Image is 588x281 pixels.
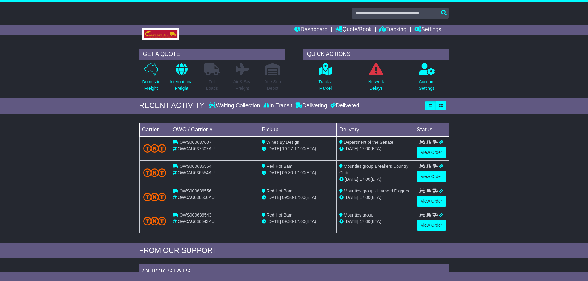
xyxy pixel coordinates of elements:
span: OWCAU637607AU [177,146,215,151]
p: International Freight [170,79,194,92]
span: 17:00 [360,219,370,224]
p: Domestic Freight [142,79,160,92]
img: TNT_Domestic.png [143,144,166,152]
a: View Order [417,171,446,182]
span: [DATE] [267,195,281,200]
span: 17:00 [360,177,370,182]
p: Air / Sea Depot [265,79,281,92]
div: - (ETA) [262,146,334,152]
span: OWCAU636554AU [177,170,215,175]
a: View Order [417,196,446,207]
td: Delivery [336,123,414,136]
a: DomesticFreight [142,63,160,95]
td: Pickup [259,123,337,136]
p: Air & Sea Freight [233,79,252,92]
a: Settings [414,25,441,35]
div: In Transit [262,102,294,109]
td: OWC / Carrier # [170,123,259,136]
div: Delivering [294,102,329,109]
td: Carrier [139,123,170,136]
span: OWCAU636543AU [177,219,215,224]
div: FROM OUR SUPPORT [139,246,449,255]
a: Dashboard [294,25,327,35]
div: Waiting Collection [209,102,261,109]
span: OWS000637607 [179,140,211,145]
span: OWS000636543 [179,213,211,217]
span: Mounties group Breakers Country Club [339,164,408,175]
span: Red Hot Bam [266,164,292,169]
span: 09:30 [282,219,293,224]
div: (ETA) [339,218,411,225]
span: [DATE] [267,146,281,151]
div: Delivered [329,102,359,109]
span: 17:00 [294,146,305,151]
td: Status [414,123,449,136]
span: 10:27 [282,146,293,151]
div: (ETA) [339,194,411,201]
img: TNT_Domestic.png [143,193,166,201]
span: Red Hot Bam [266,188,292,193]
span: Wines By Design [266,140,299,145]
a: View Order [417,147,446,158]
p: Account Settings [419,79,435,92]
a: InternationalFreight [169,63,194,95]
div: (ETA) [339,146,411,152]
div: Quick Stats [139,264,449,281]
a: AccountSettings [419,63,435,95]
a: NetworkDelays [368,63,384,95]
img: TNT_Domestic.png [143,217,166,225]
span: 17:00 [294,219,305,224]
div: - (ETA) [262,170,334,176]
span: 17:00 [294,170,305,175]
span: OWCAU636556AU [177,195,215,200]
span: [DATE] [267,170,281,175]
img: TNT_Domestic.png [143,168,166,177]
span: OWS000636554 [179,164,211,169]
p: Full Loads [204,79,220,92]
span: [DATE] [345,146,358,151]
p: Track a Parcel [318,79,332,92]
span: OWS000636556 [179,188,211,193]
span: Mounties group - Harbord Diggers [344,188,409,193]
span: 17:00 [360,146,370,151]
a: Quote/Book [335,25,372,35]
span: Department of the Senate [344,140,393,145]
span: Mounties group [344,213,374,217]
span: 17:00 [360,195,370,200]
a: View Order [417,220,446,231]
span: Red Hot Bam [266,213,292,217]
span: 17:00 [294,195,305,200]
span: 09:30 [282,170,293,175]
span: [DATE] [345,195,358,200]
span: 09:30 [282,195,293,200]
div: - (ETA) [262,194,334,201]
p: Network Delays [368,79,384,92]
div: QUICK ACTIONS [303,49,449,60]
span: [DATE] [345,219,358,224]
div: GET A QUOTE [139,49,285,60]
div: (ETA) [339,176,411,183]
div: RECENT ACTIVITY - [139,101,209,110]
a: Track aParcel [318,63,333,95]
span: [DATE] [267,219,281,224]
a: Tracking [379,25,407,35]
span: [DATE] [345,177,358,182]
div: - (ETA) [262,218,334,225]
